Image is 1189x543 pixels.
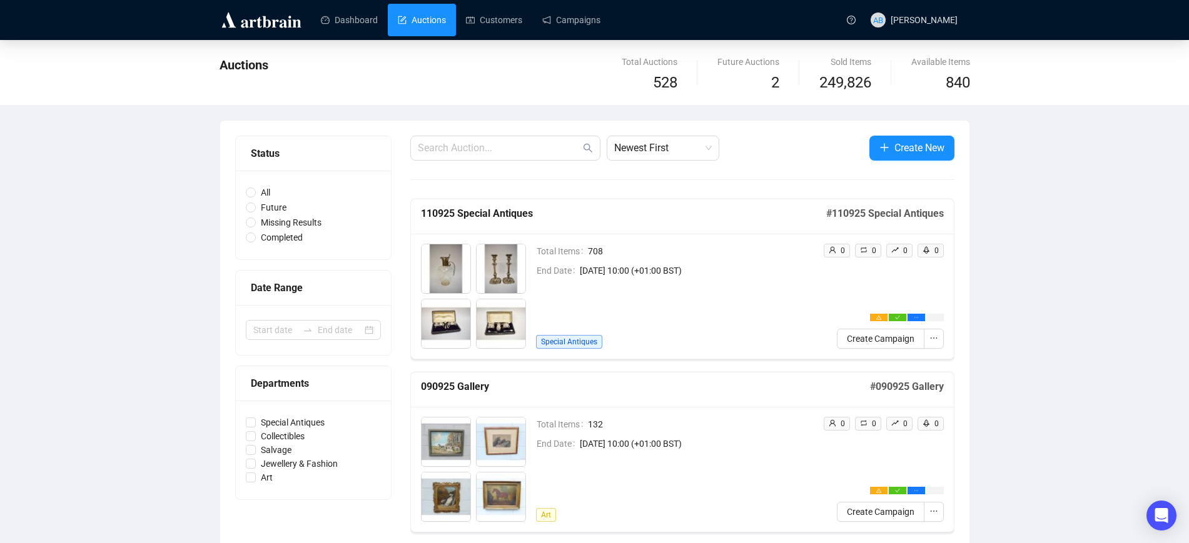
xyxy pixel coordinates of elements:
[876,488,881,493] span: warning
[869,136,954,161] button: Create New
[583,143,593,153] span: search
[860,419,868,427] span: retweet
[914,488,919,493] span: ellipsis
[829,419,836,427] span: user
[418,141,580,156] input: Search Auction...
[256,216,326,229] span: Missing Results
[847,505,914,519] span: Create Campaign
[537,244,588,258] span: Total Items
[303,325,313,335] span: swap-right
[251,376,376,391] div: Departments
[410,199,954,359] a: 110925 Special Antiques#110925 Special AntiquesTotal Items708End Date[DATE] 10:00 (+01:00 BST)Spe...
[934,246,939,255] span: 0
[934,419,939,428] span: 0
[717,55,779,69] div: Future Auctions
[253,323,298,337] input: Start date
[422,417,470,466] img: 7001_1.jpg
[422,299,470,348] img: 8003_1.jpg
[477,472,525,521] img: 7004_1.jpg
[1146,501,1176,531] div: Open Intercom Messenger
[847,332,914,346] span: Create Campaign
[891,419,899,427] span: rise
[614,136,712,160] span: Newest First
[251,280,376,296] div: Date Range
[622,55,677,69] div: Total Auctions
[421,206,826,221] h5: 110925 Special Antiques
[410,372,954,532] a: 090925 Gallery#090925 GalleryTotal Items132End Date[DATE] 10:00 (+01:00 BST)Artuser0retweet0rise0...
[251,146,376,161] div: Status
[542,4,600,36] a: Campaigns
[895,315,900,320] span: check
[537,437,580,451] span: End Date
[895,488,900,493] span: check
[321,4,378,36] a: Dashboard
[876,315,881,320] span: warning
[422,244,470,293] img: 8001_1.jpg
[873,13,883,26] span: AB
[588,417,813,431] span: 132
[256,443,296,457] span: Salvage
[929,507,938,516] span: ellipsis
[837,502,924,522] button: Create Campaign
[946,74,970,91] span: 840
[256,201,291,214] span: Future
[588,244,813,258] span: 708
[903,419,908,428] span: 0
[837,329,924,349] button: Create Campaign
[477,244,525,293] img: 8002_1.jpg
[303,325,313,335] span: to
[891,15,958,25] span: [PERSON_NAME]
[256,471,278,484] span: Art
[841,246,845,255] span: 0
[256,231,308,244] span: Completed
[536,508,556,522] span: Art
[819,71,871,95] span: 249,826
[537,417,588,431] span: Total Items
[829,246,836,254] span: user
[220,10,303,30] img: logo
[879,142,889,152] span: plus
[256,186,275,199] span: All
[580,437,813,451] span: [DATE] 10:00 (+01:00 BST)
[421,379,870,394] h5: 090925 Gallery
[894,140,944,156] span: Create New
[903,246,908,255] span: 0
[536,335,602,349] span: Special Antiques
[256,457,343,471] span: Jewellery & Fashion
[826,206,944,221] h5: # 110925 Special Antiques
[318,323,362,337] input: End date
[847,16,856,24] span: question-circle
[422,472,470,521] img: 7003_1.jpg
[580,264,813,277] span: [DATE] 10:00 (+01:00 BST)
[841,419,845,428] span: 0
[819,55,871,69] div: Sold Items
[477,417,525,466] img: 7002_1.jpg
[653,74,677,91] span: 528
[923,246,930,254] span: rocket
[537,264,580,277] span: End Date
[220,57,268,72] span: Auctions
[870,379,944,394] h5: # 090925 Gallery
[872,246,876,255] span: 0
[923,419,930,427] span: rocket
[256,429,310,443] span: Collectibles
[914,315,919,320] span: ellipsis
[911,55,970,69] div: Available Items
[860,246,868,254] span: retweet
[891,246,899,254] span: rise
[771,74,779,91] span: 2
[466,4,522,36] a: Customers
[256,416,330,429] span: Special Antiques
[872,419,876,428] span: 0
[477,299,525,348] img: 8004_1.jpg
[398,4,446,36] a: Auctions
[929,334,938,342] span: ellipsis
